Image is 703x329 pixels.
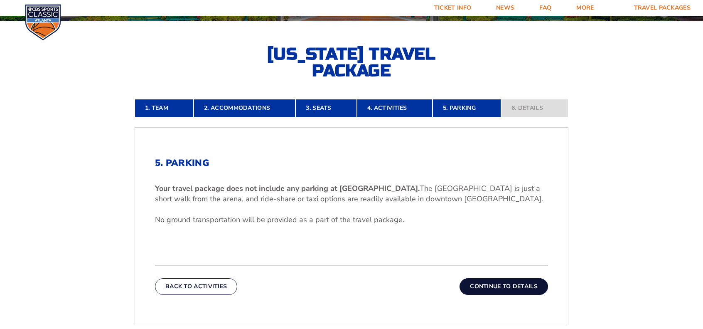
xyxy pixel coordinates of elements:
[155,158,548,168] h2: 5. Parking
[357,99,433,117] a: 4. Activities
[260,46,443,79] h2: [US_STATE] Travel Package
[155,215,548,225] p: No ground transportation will be provided as a part of the travel package.
[25,4,61,40] img: CBS Sports Classic
[460,278,548,295] button: Continue To Details
[155,278,237,295] button: Back To Activities
[155,183,548,204] p: The [GEOGRAPHIC_DATA] is just a short walk from the arena, and ride-share or taxi options are rea...
[194,99,295,117] a: 2. Accommodations
[155,183,420,193] b: Your travel package does not include any parking at [GEOGRAPHIC_DATA].
[295,99,356,117] a: 3. Seats
[135,99,194,117] a: 1. Team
